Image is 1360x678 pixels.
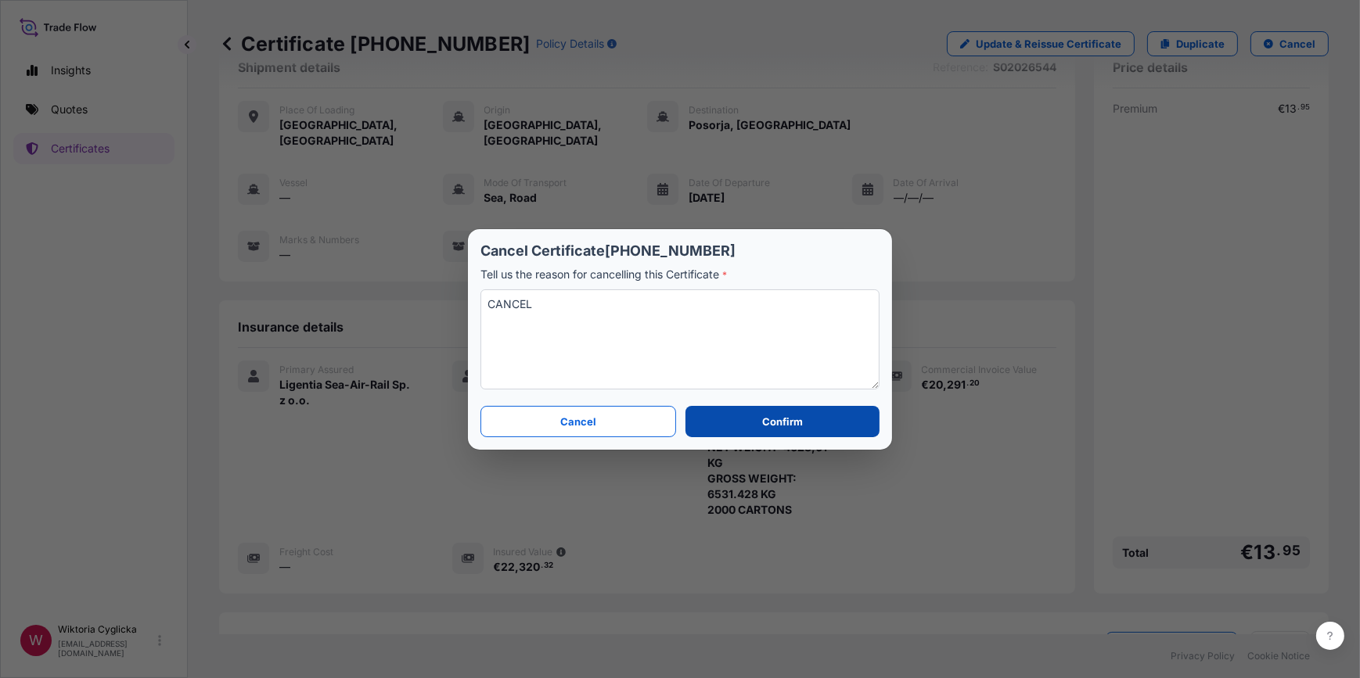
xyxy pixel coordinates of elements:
[480,406,676,437] button: Cancel
[480,289,880,389] textarea: CANCEL
[480,267,880,283] p: Tell us the reason for cancelling this Certificate
[480,242,880,260] p: Cancel Certificate [PHONE_NUMBER]
[685,406,880,437] button: Confirm
[762,414,803,429] p: Confirm
[560,414,596,429] p: Cancel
